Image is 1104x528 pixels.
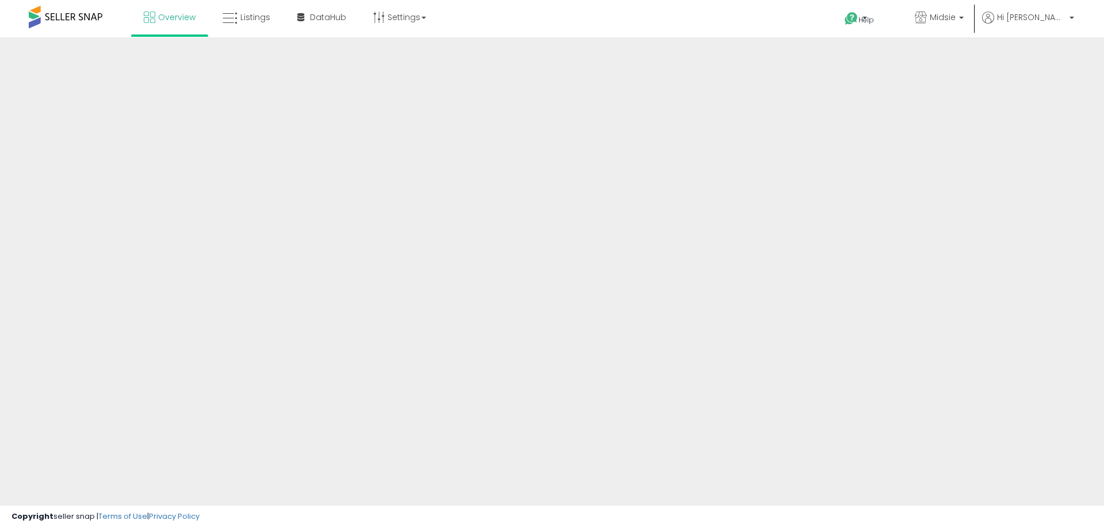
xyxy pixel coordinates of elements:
[997,11,1066,23] span: Hi [PERSON_NAME]
[149,511,200,522] a: Privacy Policy
[240,11,270,23] span: Listings
[11,511,53,522] strong: Copyright
[982,11,1074,37] a: Hi [PERSON_NAME]
[835,3,896,37] a: Help
[158,11,195,23] span: Overview
[310,11,346,23] span: DataHub
[11,511,200,522] div: seller snap | |
[930,11,956,23] span: Midsie
[858,15,874,25] span: Help
[844,11,858,26] i: Get Help
[98,511,147,522] a: Terms of Use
